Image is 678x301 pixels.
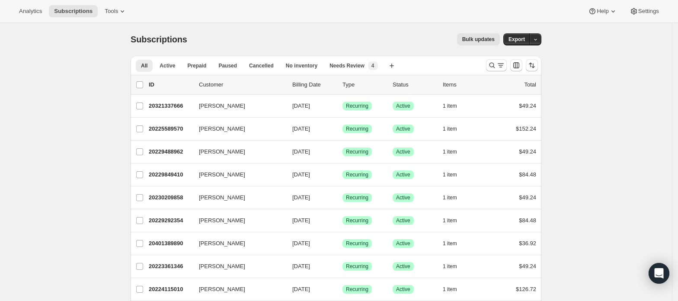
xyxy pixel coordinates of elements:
[443,263,457,270] span: 1 item
[443,192,467,204] button: 1 item
[149,147,192,156] p: 20229488962
[194,122,280,136] button: [PERSON_NAME]
[443,169,467,181] button: 1 item
[199,262,245,271] span: [PERSON_NAME]
[149,100,536,112] div: 20321337666[PERSON_NAME][DATE]SuccessRecurringSuccessActive1 item$49.24
[396,125,410,132] span: Active
[443,100,467,112] button: 1 item
[510,59,522,71] button: Customize table column order and visibility
[292,217,310,224] span: [DATE]
[385,60,399,72] button: Create new view
[396,171,410,178] span: Active
[199,80,285,89] p: Customer
[149,170,192,179] p: 20229849410
[519,194,536,201] span: $49.24
[149,283,536,295] div: 20224115010[PERSON_NAME][DATE]SuccessRecurringSuccessActive1 item$126.72
[346,194,368,201] span: Recurring
[396,217,410,224] span: Active
[149,102,192,110] p: 20321337666
[149,239,192,248] p: 20401389890
[462,36,495,43] span: Bulk updates
[443,240,457,247] span: 1 item
[342,80,386,89] div: Type
[49,5,98,17] button: Subscriptions
[199,193,245,202] span: [PERSON_NAME]
[187,62,206,69] span: Prepaid
[443,171,457,178] span: 1 item
[249,62,274,69] span: Cancelled
[199,147,245,156] span: [PERSON_NAME]
[443,217,457,224] span: 1 item
[443,215,467,227] button: 1 item
[160,62,175,69] span: Active
[508,36,525,43] span: Export
[443,260,467,272] button: 1 item
[149,123,536,135] div: 20225589570[PERSON_NAME][DATE]SuccessRecurringSuccessActive1 item$152.24
[194,282,280,296] button: [PERSON_NAME]
[149,216,192,225] p: 20229292354
[199,170,245,179] span: [PERSON_NAME]
[149,80,536,89] div: IDCustomerBilling DateTypeStatusItemsTotal
[194,145,280,159] button: [PERSON_NAME]
[516,125,536,132] span: $152.24
[99,5,132,17] button: Tools
[199,216,245,225] span: [PERSON_NAME]
[346,286,368,293] span: Recurring
[199,239,245,248] span: [PERSON_NAME]
[346,240,368,247] span: Recurring
[638,8,659,15] span: Settings
[443,283,467,295] button: 1 item
[346,217,368,224] span: Recurring
[194,237,280,250] button: [PERSON_NAME]
[346,148,368,155] span: Recurring
[105,8,118,15] span: Tools
[443,80,486,89] div: Items
[194,168,280,182] button: [PERSON_NAME]
[486,59,507,71] button: Search and filter results
[346,263,368,270] span: Recurring
[19,8,42,15] span: Analytics
[519,240,536,247] span: $36.92
[194,99,280,113] button: [PERSON_NAME]
[292,263,310,269] span: [DATE]
[131,35,187,44] span: Subscriptions
[14,5,47,17] button: Analytics
[292,148,310,155] span: [DATE]
[292,125,310,132] span: [DATE]
[396,102,410,109] span: Active
[396,148,410,155] span: Active
[149,80,192,89] p: ID
[292,286,310,292] span: [DATE]
[526,59,538,71] button: Sort the results
[199,102,245,110] span: [PERSON_NAME]
[149,215,536,227] div: 20229292354[PERSON_NAME][DATE]SuccessRecurringSuccessActive1 item$84.48
[149,193,192,202] p: 20230209858
[149,125,192,133] p: 20225589570
[503,33,530,45] button: Export
[583,5,622,17] button: Help
[194,191,280,205] button: [PERSON_NAME]
[199,125,245,133] span: [PERSON_NAME]
[443,123,467,135] button: 1 item
[149,192,536,204] div: 20230209858[PERSON_NAME][DATE]SuccessRecurringSuccessActive1 item$49.24
[519,102,536,109] span: $49.24
[519,263,536,269] span: $49.24
[149,285,192,294] p: 20224115010
[396,263,410,270] span: Active
[292,240,310,247] span: [DATE]
[371,62,374,69] span: 4
[457,33,500,45] button: Bulk updates
[396,240,410,247] span: Active
[393,80,436,89] p: Status
[292,102,310,109] span: [DATE]
[54,8,93,15] span: Subscriptions
[149,262,192,271] p: 20223361346
[396,286,410,293] span: Active
[519,148,536,155] span: $49.24
[443,146,467,158] button: 1 item
[194,259,280,273] button: [PERSON_NAME]
[199,285,245,294] span: [PERSON_NAME]
[443,102,457,109] span: 1 item
[516,286,536,292] span: $126.72
[149,169,536,181] div: 20229849410[PERSON_NAME][DATE]SuccessRecurringSuccessActive1 item$84.48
